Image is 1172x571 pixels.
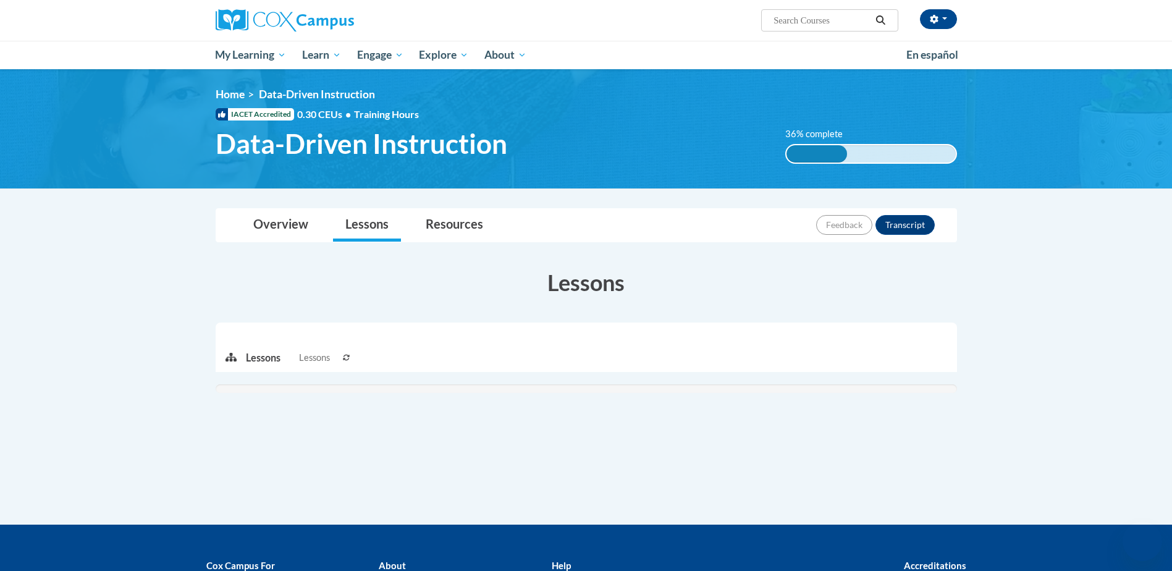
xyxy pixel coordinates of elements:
a: Learn [294,41,349,69]
a: Overview [241,209,321,242]
span: • [345,108,351,120]
span: Data-Driven Instruction [259,88,375,101]
span: 0.30 CEUs [297,108,354,121]
b: About [379,560,406,571]
a: Lessons [333,209,401,242]
div: Main menu [197,41,976,69]
div: 36% complete [786,145,847,163]
a: My Learning [208,41,295,69]
a: Engage [349,41,411,69]
img: Cox Campus [216,9,354,32]
span: En español [906,48,958,61]
a: Cox Campus [216,9,450,32]
span: Explore [419,48,468,62]
a: Resources [413,209,495,242]
button: Account Settings [920,9,957,29]
button: Search [871,13,890,28]
span: About [484,48,526,62]
a: About [476,41,534,69]
span: Lessons [299,351,330,365]
span: Data-Driven Instruction [216,127,507,160]
span: IACET Accredited [216,108,294,121]
iframe: Button to launch messaging window [1123,522,1162,561]
b: Help [552,560,571,571]
button: Transcript [875,215,935,235]
span: Learn [302,48,341,62]
a: Home [216,88,245,101]
input: Search Courses [772,13,871,28]
span: My Learning [215,48,286,62]
b: Accreditations [904,560,966,571]
span: Training Hours [354,108,419,120]
h3: Lessons [216,267,957,298]
p: Lessons [246,351,280,365]
span: Engage [357,48,403,62]
label: 36% complete [785,127,856,141]
a: En español [898,42,966,68]
b: Cox Campus For [206,560,275,571]
a: Explore [411,41,476,69]
button: Feedback [816,215,872,235]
